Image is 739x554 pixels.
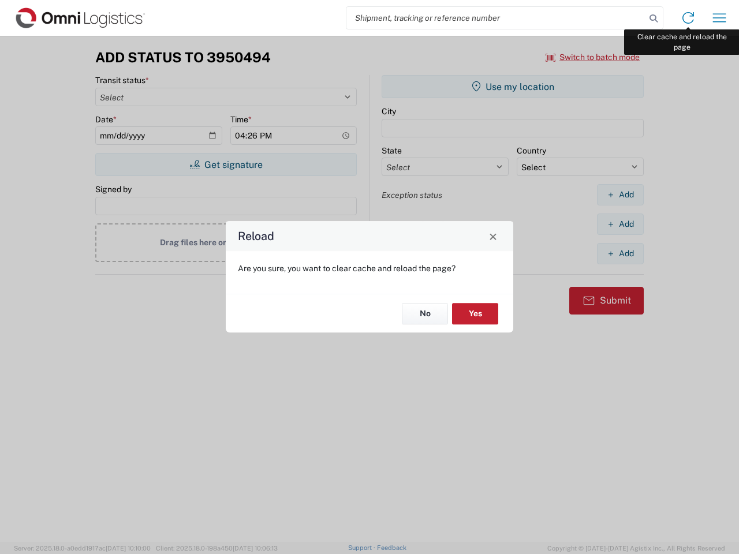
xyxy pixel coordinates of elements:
input: Shipment, tracking or reference number [346,7,645,29]
button: Close [485,228,501,244]
h4: Reload [238,228,274,245]
p: Are you sure, you want to clear cache and reload the page? [238,263,501,274]
button: No [402,303,448,324]
button: Yes [452,303,498,324]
